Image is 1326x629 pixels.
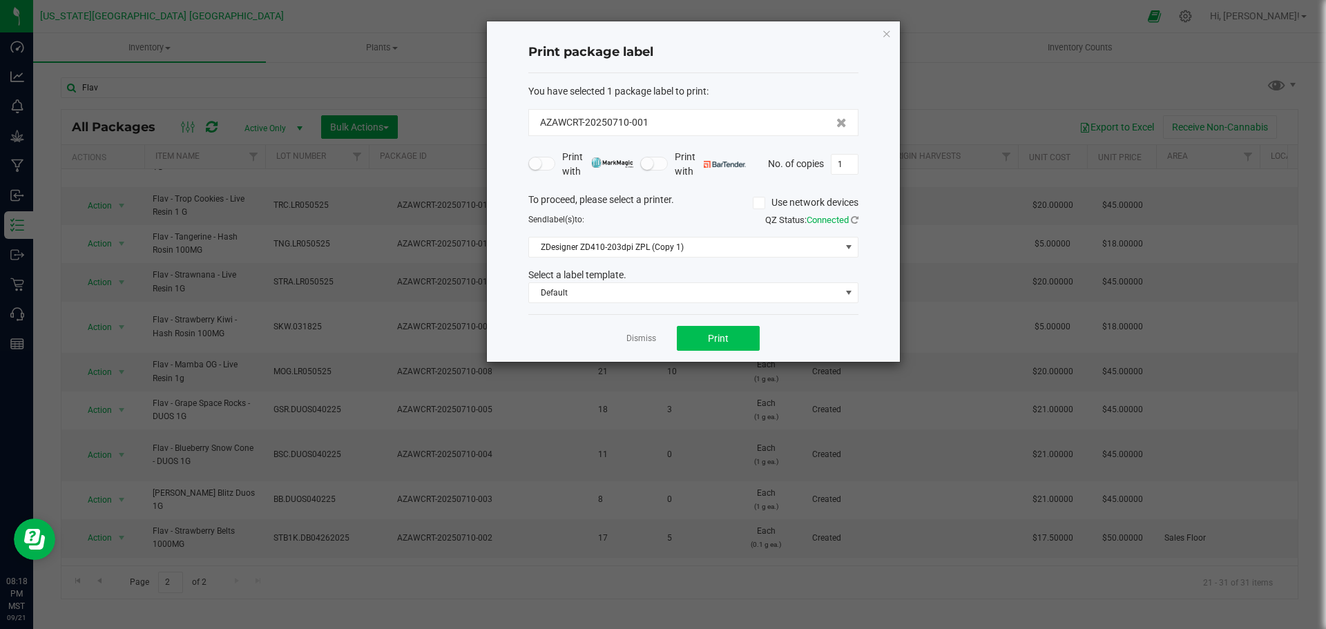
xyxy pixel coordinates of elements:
span: Print with [562,150,633,179]
iframe: Resource center [14,519,55,560]
h4: Print package label [528,43,858,61]
span: Send to: [528,215,584,224]
img: mark_magic_cybra.png [591,157,633,168]
span: No. of copies [768,157,824,168]
div: To proceed, please select a printer. [518,193,869,213]
button: Print [677,326,760,351]
span: AZAWCRT-20250710-001 [540,115,648,130]
img: bartender.png [704,161,746,168]
div: Select a label template. [518,268,869,282]
span: label(s) [547,215,575,224]
label: Use network devices [753,195,858,210]
span: You have selected 1 package label to print [528,86,707,97]
span: Connected [807,215,849,225]
span: Print [708,333,729,344]
div: : [528,84,858,99]
a: Dismiss [626,333,656,345]
span: Print with [675,150,746,179]
span: Default [529,283,840,302]
span: QZ Status: [765,215,858,225]
span: ZDesigner ZD410-203dpi ZPL (Copy 1) [529,238,840,257]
